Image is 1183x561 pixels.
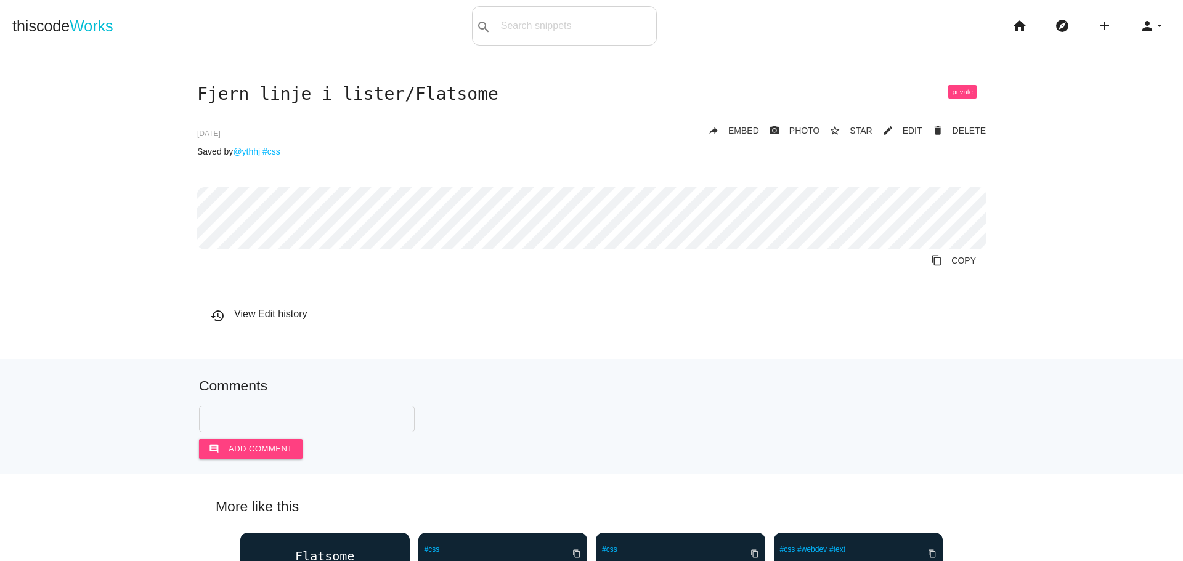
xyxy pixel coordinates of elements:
[953,126,986,135] span: DELETE
[199,439,303,459] button: commentAdd comment
[210,309,225,323] i: history
[1140,6,1155,46] i: person
[197,499,986,514] h5: More like this
[197,147,986,156] p: Saved by
[476,7,491,47] i: search
[602,545,617,554] a: #css
[882,119,893,142] i: mode_edit
[1012,6,1027,46] i: home
[233,147,260,156] a: @ythhj
[698,119,759,142] a: replyEMBED
[921,249,986,272] a: Copy to Clipboard
[1097,6,1112,46] i: add
[197,85,986,104] h1: Fjern linje i lister/Flatsome
[70,17,113,34] span: Works
[903,126,922,135] span: EDIT
[932,119,943,142] i: delete
[425,545,440,554] a: #css
[197,129,221,138] span: [DATE]
[262,147,280,156] a: #css
[829,119,840,142] i: star_border
[797,545,827,554] a: #webdev
[1155,6,1165,46] i: arrow_drop_down
[473,7,495,45] button: search
[210,309,986,320] h6: View Edit history
[1055,6,1070,46] i: explore
[872,119,922,142] a: mode_editEDIT
[789,126,820,135] span: PHOTO
[708,119,719,142] i: reply
[199,378,984,394] h5: Comments
[850,126,872,135] span: STAR
[12,6,113,46] a: thiscodeWorks
[829,545,845,554] a: #text
[495,13,656,39] input: Search snippets
[769,119,780,142] i: photo_camera
[759,119,820,142] a: photo_cameraPHOTO
[931,249,942,272] i: content_copy
[922,119,986,142] a: Delete Post
[780,545,795,554] a: #css
[728,126,759,135] span: EMBED
[819,119,872,142] button: star_borderSTAR
[209,439,219,459] i: comment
